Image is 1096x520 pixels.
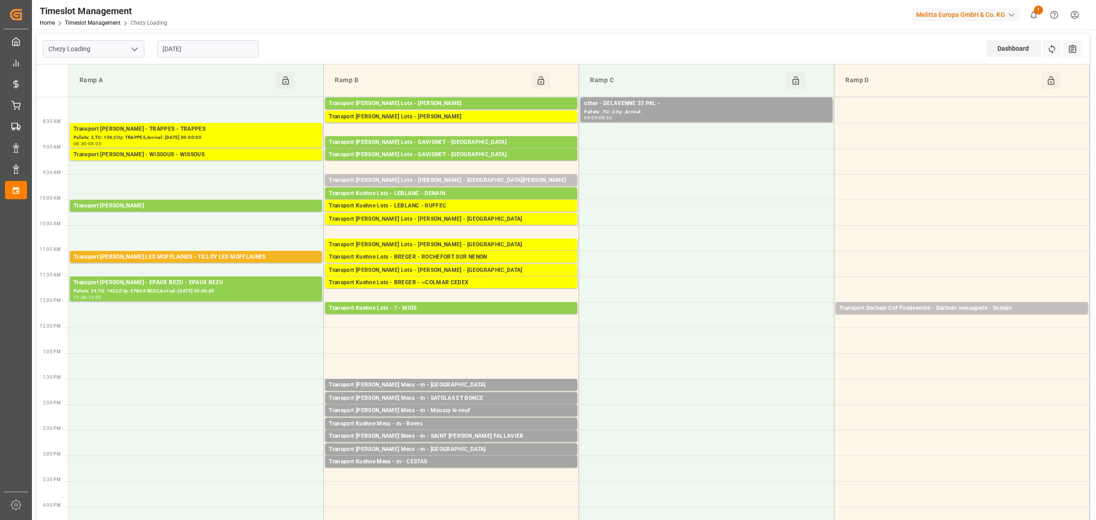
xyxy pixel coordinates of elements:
div: Pallets: 2,TU: 66,City: [GEOGRAPHIC_DATA],Arrival: [DATE] 00:00:00 [839,313,1084,321]
div: Pallets: ,TU: 381,City: RUFFEC,Arrival: [DATE] 00:00:00 [329,211,574,218]
div: Pallets: 4,TU: ,City: TILLOY LES MOFFLAINES,Arrival: [DATE] 00:00:00 [74,262,318,270]
div: 11:30 [74,295,87,299]
div: Transport Kuehne Lots - BREGER - ROCHEFORT SUR NENON [329,253,574,262]
a: Home [40,20,55,26]
div: Transport [PERSON_NAME] Mess - m - [GEOGRAPHIC_DATA] [329,381,574,390]
span: 3:00 PM [43,451,61,456]
button: open menu [127,42,141,56]
div: Transport [PERSON_NAME] Lots - [PERSON_NAME] [329,99,574,108]
div: Pallets: 8,TU: 1416,City: [GEOGRAPHIC_DATA],Arrival: [DATE] 00:00:00 [329,147,574,155]
div: Transport [PERSON_NAME] Lots - [PERSON_NAME] - [GEOGRAPHIC_DATA] [329,266,574,275]
span: 1:00 PM [43,349,61,354]
div: Pallets: 3,TU: 106,City: TRAPPES,Arrival: [DATE] 00:00:00 [74,134,318,142]
div: Pallets: 3,TU: 154,City: WISSOUS,Arrival: [DATE] 00:00:00 [74,159,318,167]
button: Help Center [1044,5,1064,25]
div: Pallets: 6,TU: 365,City: ROCHEFORT SUR NENON,Arrival: [DATE] 00:00:00 [329,262,574,270]
a: Timeslot Management [65,20,121,26]
div: Pallets: ,TU: 26,City: [GEOGRAPHIC_DATA],Arrival: [DATE] 00:00:00 [329,429,574,436]
span: 8:30 AM [43,119,61,124]
div: Pallets: ,TU: 7,City: [GEOGRAPHIC_DATA],Arrival: [DATE] 00:00:00 [329,390,574,398]
div: Transport Kuehne Mess - m - Boves [329,419,574,429]
span: 2:00 PM [43,400,61,405]
div: Transport [PERSON_NAME] Mess - m - SAINT [PERSON_NAME] FALLAVIER [329,432,574,441]
div: Pallets: ,TU: 542,City: [GEOGRAPHIC_DATA],Arrival: [DATE] 00:00:00 [329,198,574,206]
div: Transport [PERSON_NAME] Mess - m - [GEOGRAPHIC_DATA] [329,445,574,454]
div: Pallets: 2,TU: ,City: [GEOGRAPHIC_DATA][PERSON_NAME],Arrival: [DATE] 00:00:00 [329,185,574,193]
div: Timeslot Management [40,4,167,18]
div: 09:00 [88,142,101,146]
div: Transport Kuehne Lots - LEBLANC - DENAIN [329,189,574,198]
div: Transport [PERSON_NAME] Mess - m - SATOLAS ET BONCE [329,394,574,403]
div: Pallets: ,TU: 396,City: [GEOGRAPHIC_DATA],Arrival: [DATE] 00:00:00 [329,224,574,232]
span: 11:30 AM [40,272,61,277]
span: 2:30 PM [43,426,61,431]
div: Pallets: ,TU: ,City: ,Arrival: [584,108,829,116]
div: Transport [PERSON_NAME] [74,202,318,211]
div: 08:30 [599,116,612,120]
div: 12:00 [88,295,101,299]
div: Transport [PERSON_NAME] Lots - GAVIGNET - [GEOGRAPHIC_DATA] [329,138,574,147]
div: Ramp B [331,72,531,89]
div: Melitta Europa GmbH & Co. KG [912,8,1020,21]
span: 1 [1034,5,1043,15]
span: 1:30 PM [43,375,61,380]
button: Melitta Europa GmbH & Co. KG [912,6,1023,23]
div: Pallets: 14,TU: 416,City: CARQUEFOU,Arrival: [DATE] 00:00:00 [329,122,574,129]
div: Transport [PERSON_NAME] Mess - m - Moussy le neuf [329,406,574,415]
span: 4:00 PM [43,503,61,508]
div: Transport Kuehne Lots - LEBLANC - RUFFEC [329,202,574,211]
span: 3:30 PM [43,477,61,482]
div: other - DELAVENNE 33 PAL - [584,99,829,108]
div: Transport Kuehne Mess - m - CESTAS [329,457,574,467]
button: show 1 new notifications [1023,5,1044,25]
div: Transport [PERSON_NAME] Lots - [PERSON_NAME] [329,112,574,122]
div: Pallets: 2,TU: 513,City: [GEOGRAPHIC_DATA],Arrival: [DATE] 00:00:00 [329,249,574,257]
div: Ramp D [842,72,1042,89]
div: Pallets: 7,TU: 456,City: [GEOGRAPHIC_DATA],Arrival: [DATE] 00:00:00 [329,159,574,167]
div: Transport [PERSON_NAME] - EPAUX BEZU - EPAUX BEZU [74,278,318,287]
div: Pallets: 1,TU: ,City: [GEOGRAPHIC_DATA],Arrival: [DATE] 00:00:00 [329,454,574,462]
div: Ramp C [586,72,786,89]
div: Pallets: ,TU: 116,City: [GEOGRAPHIC_DATA],Arrival: [DATE] 00:00:00 [74,211,318,218]
div: Ramp A [76,72,276,89]
div: Transport [PERSON_NAME] - TRAPPES - TRAPPES [74,125,318,134]
div: Pallets: 16,TU: 28,City: MIOS,Arrival: [DATE] 00:00:00 [329,313,574,321]
div: Pallets: 22,TU: 534,City: CARQUEFOU,Arrival: [DATE] 00:00:00 [329,108,574,116]
span: 9:00 AM [43,144,61,149]
span: 9:30 AM [43,170,61,175]
div: Pallets: 1,TU: 16,City: [GEOGRAPHIC_DATA][PERSON_NAME],Arrival: [DATE] 00:00:00 [329,441,574,449]
div: Transport [PERSON_NAME] Lots - [PERSON_NAME] - [GEOGRAPHIC_DATA][PERSON_NAME] [329,176,574,185]
div: Pallets: 24,TU: 1932,City: EPAUX BEZU,Arrival: [DATE] 00:00:00 [74,287,318,295]
span: 12:30 PM [40,324,61,329]
input: Type to search/select [43,40,144,58]
span: 11:00 AM [40,247,61,252]
div: Transport [PERSON_NAME] Lots - [PERSON_NAME] - [GEOGRAPHIC_DATA] [329,240,574,249]
div: Pallets: ,TU: 40,City: [GEOGRAPHIC_DATA],Arrival: [DATE] 00:00:00 [329,415,574,423]
div: Transport [PERSON_NAME] LES MOFFLAINES - TILLOY LES MOFFLAINES [74,253,318,262]
div: Transport Dachser Cof Foodservice - Dachser messagerie - Somain [839,304,1084,313]
input: DD-MM-YYYY [157,40,258,58]
div: Pallets: ,TU: 38,City: CESTAS,Arrival: [DATE] 00:00:00 [329,467,574,474]
div: Pallets: ,TU: 10,City: SATOLAS ET BONCE,Arrival: [DATE] 00:00:00 [329,403,574,411]
div: Transport [PERSON_NAME] - WISSOUS - WISSOUS [74,150,318,159]
div: Dashboard [986,40,1041,57]
span: 12:00 PM [40,298,61,303]
div: Pallets: 6,TU: 374,City: ~COLMAR CEDEX,Arrival: [DATE] 00:00:00 [329,287,574,295]
div: Transport [PERSON_NAME] Lots - GAVIGNET - [GEOGRAPHIC_DATA] [329,150,574,159]
div: Transport Kuehne Lots - BREGER - ~COLMAR CEDEX [329,278,574,287]
div: Pallets: 2,TU: ,City: [GEOGRAPHIC_DATA],Arrival: [DATE] 00:00:00 [329,275,574,283]
span: 10:30 AM [40,221,61,226]
div: Transport Kuehne Lots - ? - MIOS [329,304,574,313]
span: 10:00 AM [40,196,61,201]
div: - [597,116,599,120]
div: Transport [PERSON_NAME] Lots - [PERSON_NAME] - [GEOGRAPHIC_DATA] [329,215,574,224]
div: 08:30 [74,142,87,146]
div: 08:00 [584,116,597,120]
div: - [87,295,88,299]
div: - [87,142,88,146]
